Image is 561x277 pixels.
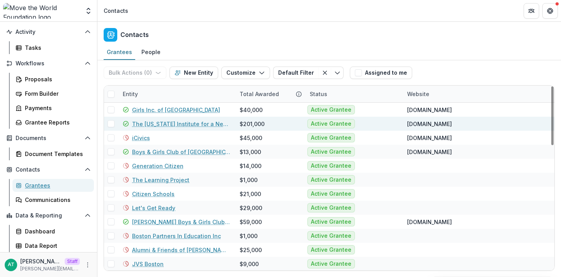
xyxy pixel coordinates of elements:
a: Document Templates [12,147,94,160]
div: Status [305,86,402,102]
div: $201,000 [240,120,265,128]
div: Status [305,90,332,98]
a: The Learning Project [132,176,189,184]
span: Active Grantee [311,149,351,155]
div: Total Awarded [235,90,284,98]
div: Total Awarded [235,86,305,102]
span: Active Grantee [311,135,351,141]
span: Active Grantee [311,191,351,197]
a: Boston Partners In Education Inc [132,232,221,240]
div: $40,000 [240,106,263,114]
span: Documents [16,135,81,142]
div: Contacts [104,7,128,15]
button: Partners [524,3,539,19]
button: Bulk Actions (0) [104,67,166,79]
p: [PERSON_NAME] [20,257,62,265]
button: Customize [221,67,270,79]
div: Website [402,90,434,98]
div: [DOMAIN_NAME] [407,120,452,128]
div: Payments [25,104,88,112]
div: Entity [118,90,143,98]
a: Communications [12,193,94,206]
a: Payments [12,102,94,114]
div: [DOMAIN_NAME] [407,148,452,156]
span: Data & Reporting [16,212,81,219]
span: Active Grantee [311,219,351,225]
a: Let's Get Ready [132,204,175,212]
a: Data Report [12,239,94,252]
a: Grantee Reports [12,116,94,129]
span: Active Grantee [311,177,351,183]
a: iCivics [132,134,150,142]
div: $21,000 [240,190,261,198]
span: Activity [16,29,81,35]
div: Entity [118,86,235,102]
a: Alumni & Friends of [PERSON_NAME][GEOGRAPHIC_DATA] [132,246,230,254]
span: Active Grantee [311,261,351,267]
div: Dashboard [25,227,88,235]
a: Citizen Schools [132,190,175,198]
div: Grantees [104,46,135,58]
div: Proposals [25,75,88,83]
a: Grantees [12,179,94,192]
div: $25,000 [240,246,262,254]
button: Toggle menu [331,67,344,79]
div: $45,000 [240,134,262,142]
div: [DOMAIN_NAME] [407,134,452,142]
div: $1,000 [240,232,258,240]
button: New Entity [169,67,218,79]
button: Open entity switcher [83,3,94,19]
button: Default Filter [273,67,319,79]
p: [PERSON_NAME][EMAIL_ADDRESS][DOMAIN_NAME] [20,265,80,272]
div: Website [402,86,500,102]
nav: breadcrumb [101,5,131,16]
div: [DOMAIN_NAME] [407,106,452,114]
div: $59,000 [240,218,262,226]
button: Open Activity [3,26,94,38]
a: Generation Citizen [132,162,183,170]
a: Proposals [12,73,94,86]
button: Open Data & Reporting [3,209,94,222]
a: Dashboard [12,225,94,238]
div: $29,000 [240,204,262,212]
button: Clear filter [319,67,331,79]
button: Open Workflows [3,57,94,70]
span: Active Grantee [311,205,351,211]
div: $1,000 [240,176,258,184]
p: Staff [65,258,80,265]
span: Active Grantee [311,247,351,253]
img: Move the World Foundation logo [3,3,80,19]
a: [PERSON_NAME] Boys & Girls Club Inc. [132,218,230,226]
button: Assigned to me [350,67,412,79]
div: Document Templates [25,150,88,158]
div: People [138,46,164,58]
a: Boys & Girls Club of [GEOGRAPHIC_DATA] [132,148,230,156]
div: Grantee Reports [25,118,88,126]
div: $9,000 [240,260,259,268]
div: Tasks [25,44,88,52]
span: Active Grantee [311,163,351,169]
span: Active Grantee [311,107,351,113]
div: Anna Test [8,262,14,267]
button: More [83,260,92,270]
button: Open Documents [3,132,94,144]
div: [DOMAIN_NAME] [407,218,452,226]
span: Contacts [16,167,81,173]
div: Grantees [25,181,88,189]
div: $14,000 [240,162,261,170]
button: Open Contacts [3,163,94,176]
a: The [US_STATE] Institute for a New Commonwealth, Inc. [132,120,230,128]
div: $13,000 [240,148,261,156]
span: Active Grantee [311,121,351,127]
a: Tasks [12,41,94,54]
a: JVS Boston [132,260,164,268]
h2: Contacts [120,31,149,39]
a: Girls Inc. of [GEOGRAPHIC_DATA] [132,106,220,114]
div: Communications [25,196,88,204]
button: Get Help [542,3,558,19]
a: Form Builder [12,87,94,100]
